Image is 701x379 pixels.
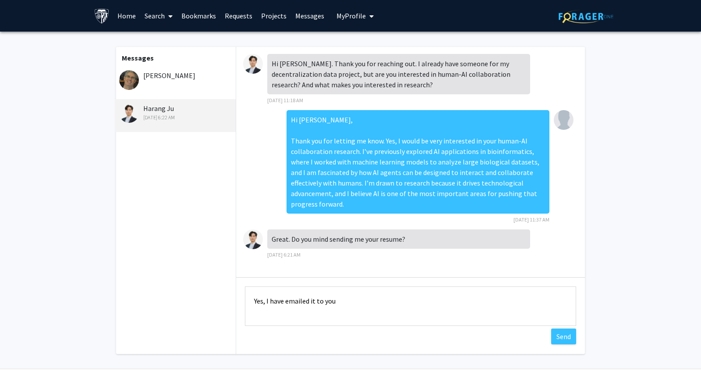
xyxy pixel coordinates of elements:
[119,103,139,123] img: Harang Ju
[113,0,140,31] a: Home
[554,110,574,130] img: Sahil Iyer
[513,216,549,223] span: [DATE] 11:37 AM
[243,229,263,249] img: Harang Ju
[336,11,366,20] span: My Profile
[267,251,301,258] span: [DATE] 6:21 AM
[177,0,220,31] a: Bookmarks
[119,70,234,81] div: [PERSON_NAME]
[267,97,303,104] span: [DATE] 11:18 AM
[559,10,613,23] img: ForagerOne Logo
[220,0,257,31] a: Requests
[243,54,263,74] img: Harang Ju
[94,8,110,24] img: Johns Hopkins University Logo
[140,0,177,31] a: Search
[245,286,576,326] textarea: Message
[122,54,154,62] b: Messages
[119,103,234,122] div: Harang Ju
[119,70,139,90] img: David Elbert
[119,114,234,122] div: [DATE] 6:22 AM
[257,0,291,31] a: Projects
[7,340,37,372] iframe: Chat
[551,329,576,344] button: Send
[287,110,549,214] div: Hi [PERSON_NAME], Thank you for letting me know. Yes, I would be very interested in your human-AI...
[291,0,329,31] a: Messages
[267,229,530,249] div: Great. Do you mind sending me your resume?
[267,54,530,94] div: Hi [PERSON_NAME]. Thank you for reaching out. I already have someone for my decentralization data...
